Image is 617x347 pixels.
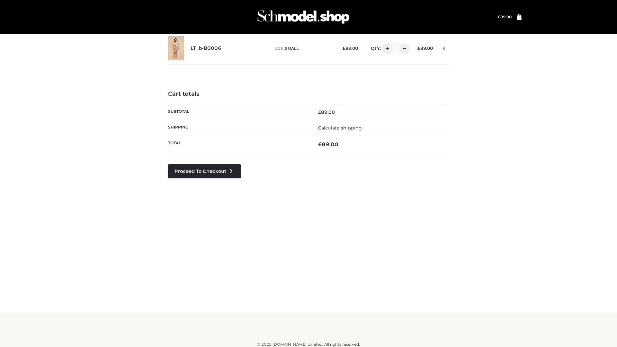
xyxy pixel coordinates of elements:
th: Subtotal [168,104,308,120]
a: Remove this item [439,43,449,52]
a: £89.00 [498,14,512,19]
h4: Cart totals [168,91,449,98]
bdi: 89.00 [498,14,512,19]
a: Proceed to Checkout [168,164,241,178]
th: Total [168,136,308,153]
a: LT_b-B0006 [191,45,221,51]
th: Shipping [168,120,308,136]
span: £ [318,141,322,147]
span: £ [417,46,420,51]
span: £ [343,46,345,51]
span: £ [498,14,500,19]
img: Schmodel Admin 964 [255,4,352,30]
bdi: 89.00 [318,109,335,115]
span: SMALL [285,46,299,51]
bdi: 89.00 [318,141,338,147]
a: Calculate shipping [318,125,362,131]
span: £ [318,109,321,115]
bdi: 89.00 [343,46,358,51]
p: size : [274,46,333,51]
div: QTY: [364,43,407,54]
bdi: 89.00 [417,46,433,51]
